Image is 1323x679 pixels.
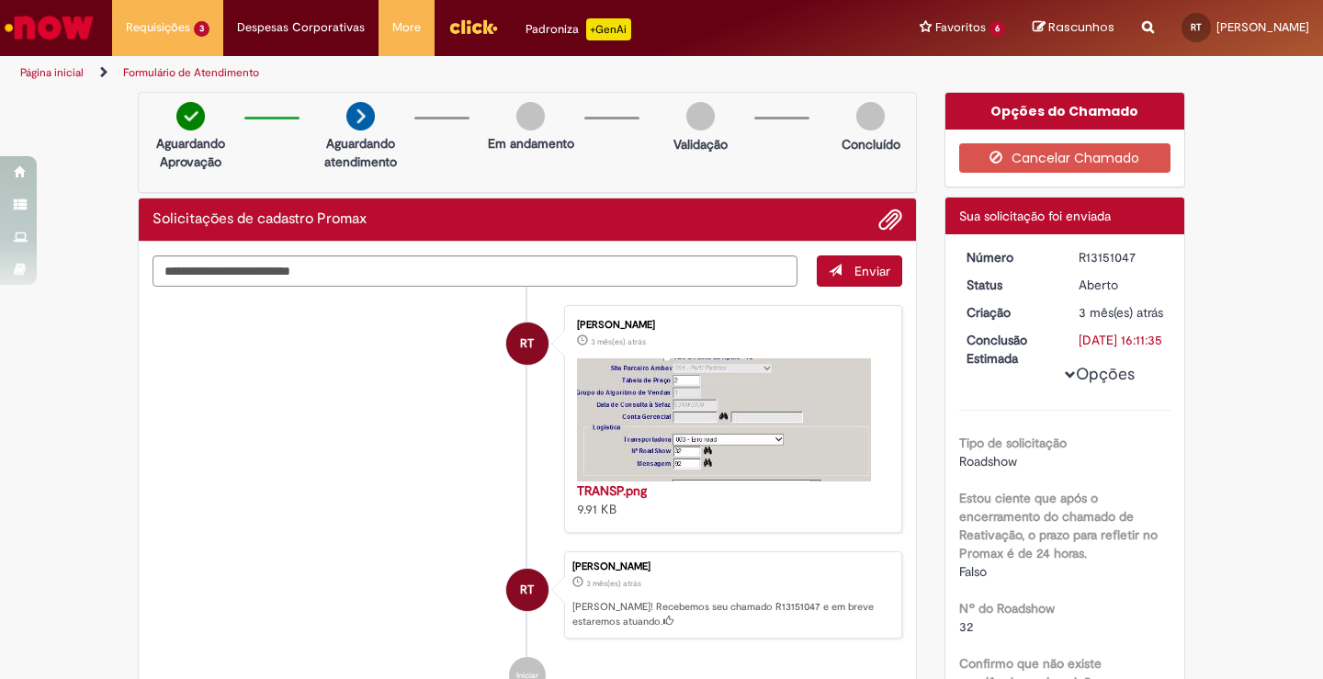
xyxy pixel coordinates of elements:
img: check-circle-green.png [176,102,205,130]
button: Enviar [817,255,902,287]
b: Estou ciente que após o encerramento do chamado de Reativação, o prazo para refletir no Promax é ... [959,490,1158,561]
a: Página inicial [20,65,84,80]
span: 3 mês(es) atrás [1079,304,1163,321]
dt: Status [953,276,1066,294]
div: Opções do Chamado [945,93,1185,130]
b: Nº do Roadshow [959,600,1055,617]
ul: Trilhas de página [14,56,868,90]
p: Concluído [842,135,900,153]
p: [PERSON_NAME]! Recebemos seu chamado R13151047 e em breve estaremos atuando. [572,600,892,628]
img: img-circle-grey.png [686,102,715,130]
span: 3 mês(es) atrás [591,336,646,347]
div: [PERSON_NAME] [577,320,883,331]
a: TRANSP.png [577,482,647,499]
p: +GenAi [586,18,631,40]
dt: Criação [953,303,1066,322]
a: Rascunhos [1033,19,1114,37]
div: 9.91 KB [577,481,883,518]
time: 10/06/2025 10:11:20 [586,578,641,589]
p: Validação [673,135,728,153]
textarea: Digite sua mensagem aqui... [153,255,797,287]
span: Roadshow [959,453,1017,470]
b: Tipo de solicitação [959,435,1067,451]
span: Despesas Corporativas [237,18,365,37]
span: Requisições [126,18,190,37]
div: Ronaldo Ferreira Tenorio [506,323,548,365]
div: Padroniza [526,18,631,40]
button: Cancelar Chamado [959,143,1171,173]
span: RT [1191,21,1202,33]
div: 10/06/2025 10:11:20 [1079,303,1164,322]
span: More [392,18,421,37]
span: Falso [959,563,987,580]
img: img-circle-grey.png [856,102,885,130]
span: Sua solicitação foi enviada [959,208,1111,224]
img: img-circle-grey.png [516,102,545,130]
span: 3 mês(es) atrás [586,578,641,589]
div: R13151047 [1079,248,1164,266]
p: Aguardando Aprovação [146,134,235,171]
span: RT [520,322,534,366]
div: [DATE] 16:11:35 [1079,331,1164,349]
a: Formulário de Atendimento [123,65,259,80]
time: 10/06/2025 10:11:20 [1079,304,1163,321]
li: Ronaldo Ferreira Tenorio [153,551,902,639]
span: 3 [194,21,209,37]
span: 6 [989,21,1005,37]
dt: Número [953,248,1066,266]
h2: Solicitações de cadastro Promax Histórico de tíquete [153,211,367,228]
span: Rascunhos [1048,18,1114,36]
img: ServiceNow [2,9,96,46]
span: Enviar [854,263,890,279]
img: arrow-next.png [346,102,375,130]
p: Em andamento [488,134,574,153]
div: Aberto [1079,276,1164,294]
dt: Conclusão Estimada [953,331,1066,368]
span: 32 [959,618,973,635]
p: Aguardando atendimento [316,134,405,171]
button: Adicionar anexos [878,208,902,232]
span: RT [520,568,534,612]
span: Favoritos [935,18,986,37]
div: Ronaldo Ferreira Tenorio [506,569,548,611]
span: [PERSON_NAME] [1216,19,1309,35]
img: click_logo_yellow_360x200.png [448,13,498,40]
div: [PERSON_NAME] [572,561,892,572]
